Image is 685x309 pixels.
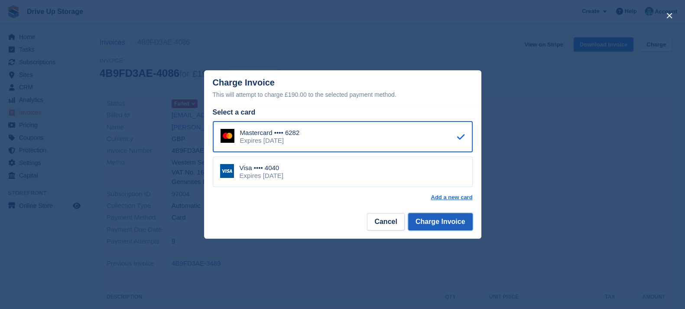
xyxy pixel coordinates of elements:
div: Select a card [213,107,473,118]
a: Add a new card [431,194,472,201]
img: Visa Logo [220,164,234,178]
div: This will attempt to charge £190.00 to the selected payment method. [213,89,473,100]
div: Visa •••• 4040 [240,164,283,172]
button: close [662,9,676,23]
button: Charge Invoice [408,213,473,230]
div: Mastercard •••• 6282 [240,129,300,137]
div: Expires [DATE] [240,172,283,180]
div: Expires [DATE] [240,137,300,145]
img: Mastercard Logo [221,129,234,143]
div: Charge Invoice [213,78,473,100]
button: Cancel [367,213,404,230]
